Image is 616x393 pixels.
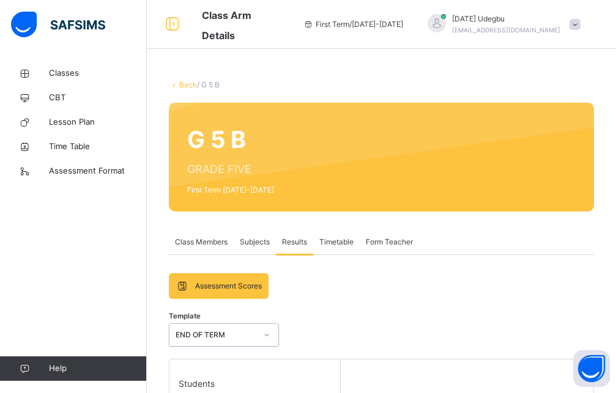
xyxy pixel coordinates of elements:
[195,281,262,292] span: Assessment Scores
[319,237,354,248] span: Timetable
[169,311,201,321] span: Template
[282,237,307,248] span: Results
[366,237,413,248] span: Form Teacher
[175,237,228,248] span: Class Members
[197,80,220,89] span: / G 5 B
[11,12,105,37] img: safsims
[240,237,270,248] span: Subjects
[179,377,215,390] span: Students
[179,80,197,89] a: Back
[303,19,403,30] span: session/term information
[176,329,256,340] div: END OF TERM
[573,350,610,387] button: Open asap
[49,67,147,79] span: Classes
[49,165,147,177] span: Assessment Format
[202,9,251,42] span: Class Arm Details
[452,26,560,34] span: [EMAIL_ADDRESS][DOMAIN_NAME]
[49,92,147,104] span: CBT
[415,13,587,35] div: SundayUdegbu
[49,362,146,375] span: Help
[187,185,274,196] span: First Term [DATE]-[DATE]
[452,13,560,24] span: [DATE] Udegbu
[49,116,147,128] span: Lesson Plan
[49,141,147,153] span: Time Table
